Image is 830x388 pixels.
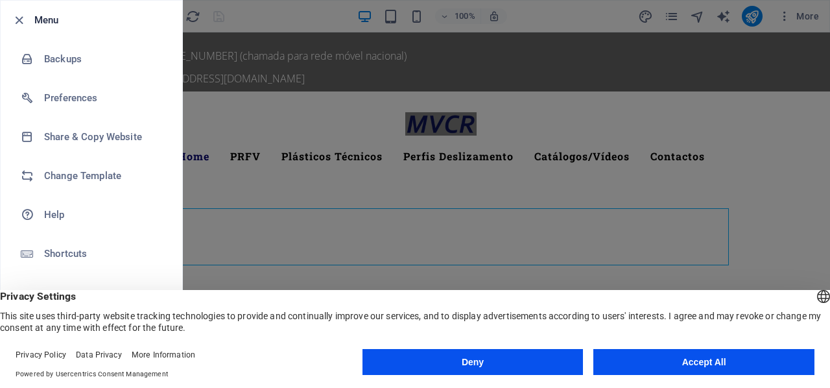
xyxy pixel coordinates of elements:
[34,12,172,28] h6: Menu
[1,195,182,234] a: Help
[44,207,164,223] h6: Help
[44,51,164,67] h6: Backups
[44,90,164,106] h6: Preferences
[44,246,164,261] h6: Shortcuts
[44,129,164,145] h6: Share & Copy Website
[44,168,164,184] h6: Change Template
